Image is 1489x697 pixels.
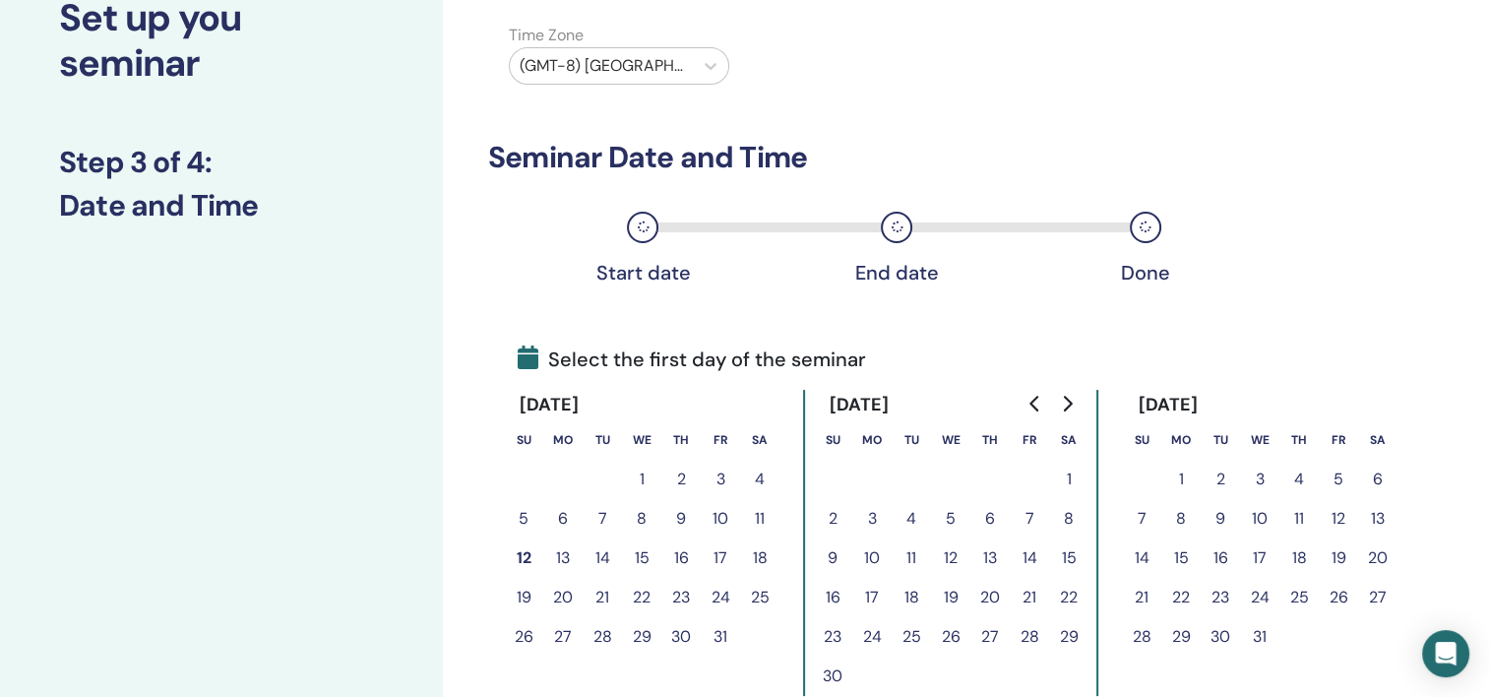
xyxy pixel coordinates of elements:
button: 7 [583,499,622,539]
button: 2 [661,460,701,499]
button: 22 [622,578,661,617]
button: 2 [813,499,852,539]
div: End date [847,261,946,285]
label: Time Zone [497,24,741,47]
button: 11 [892,539,931,578]
button: 17 [1240,539,1279,578]
button: 4 [740,460,779,499]
button: 14 [1010,539,1049,578]
button: 8 [622,499,661,539]
button: 18 [1279,539,1319,578]
button: 1 [1161,460,1201,499]
button: 9 [1201,499,1240,539]
button: 14 [1122,539,1161,578]
button: Go to next month [1051,384,1083,423]
button: 11 [1279,499,1319,539]
button: 23 [813,617,852,657]
div: Open Intercom Messenger [1422,630,1469,677]
button: 26 [931,617,970,657]
th: Monday [543,420,583,460]
button: 21 [1010,578,1049,617]
th: Friday [1319,420,1358,460]
div: [DATE] [813,390,904,420]
button: 8 [1161,499,1201,539]
th: Sunday [813,420,852,460]
button: 26 [504,617,543,657]
button: 19 [1319,539,1358,578]
th: Thursday [970,420,1010,460]
button: 12 [1319,499,1358,539]
div: [DATE] [504,390,595,420]
button: 27 [970,617,1010,657]
button: 20 [1358,539,1397,578]
button: 12 [931,539,970,578]
button: 30 [661,617,701,657]
button: 29 [622,617,661,657]
button: 11 [740,499,779,539]
button: 6 [970,499,1010,539]
button: 25 [740,578,779,617]
button: 24 [852,617,892,657]
button: 4 [1279,460,1319,499]
button: 9 [661,499,701,539]
button: 1 [622,460,661,499]
button: 28 [1010,617,1049,657]
button: 15 [1049,539,1088,578]
span: Select the first day of the seminar [518,345,866,374]
button: 3 [1240,460,1279,499]
button: 23 [661,578,701,617]
button: 27 [543,617,583,657]
button: 7 [1122,499,1161,539]
th: Wednesday [622,420,661,460]
button: 13 [970,539,1010,578]
button: 8 [1049,499,1088,539]
button: 20 [543,578,583,617]
button: 16 [661,539,701,578]
th: Thursday [1279,420,1319,460]
button: 3 [852,499,892,539]
button: 12 [504,539,543,578]
th: Monday [1161,420,1201,460]
button: 15 [622,539,661,578]
button: 10 [852,539,892,578]
th: Saturday [1049,420,1088,460]
button: 27 [1358,578,1397,617]
button: 29 [1161,617,1201,657]
button: 21 [1122,578,1161,617]
button: 16 [813,578,852,617]
div: [DATE] [1122,390,1213,420]
th: Monday [852,420,892,460]
button: 17 [701,539,740,578]
button: 14 [583,539,622,578]
button: 2 [1201,460,1240,499]
button: 6 [543,499,583,539]
h3: Seminar Date and Time [488,140,1263,175]
button: 20 [970,578,1010,617]
th: Sunday [504,420,543,460]
button: 6 [1358,460,1397,499]
button: 30 [1201,617,1240,657]
th: Saturday [740,420,779,460]
th: Sunday [1122,420,1161,460]
button: 29 [1049,617,1088,657]
button: 16 [1201,539,1240,578]
button: 25 [1279,578,1319,617]
button: 10 [701,499,740,539]
th: Wednesday [931,420,970,460]
th: Friday [1010,420,1049,460]
button: 17 [852,578,892,617]
button: 31 [1240,617,1279,657]
button: 28 [583,617,622,657]
th: Friday [701,420,740,460]
div: Start date [593,261,692,285]
th: Tuesday [1201,420,1240,460]
h3: Date and Time [59,188,384,223]
button: 5 [1319,460,1358,499]
button: 30 [813,657,852,696]
button: 28 [1122,617,1161,657]
button: 31 [701,617,740,657]
button: 24 [1240,578,1279,617]
th: Wednesday [1240,420,1279,460]
button: 22 [1161,578,1201,617]
button: 25 [892,617,931,657]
